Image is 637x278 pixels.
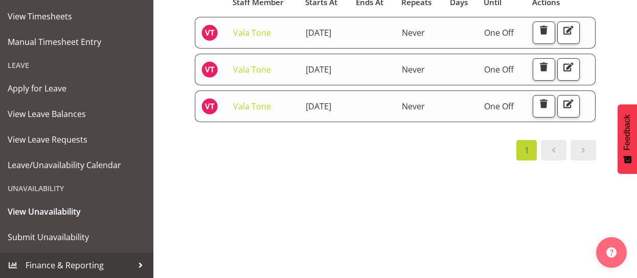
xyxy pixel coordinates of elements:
a: View Unavailability [3,199,151,224]
a: View Timesheets [3,4,151,29]
span: Finance & Reporting [26,258,133,273]
a: Vala Tone [233,64,271,75]
span: Never [402,64,425,75]
a: Leave/Unavailability Calendar [3,152,151,178]
button: Delete Unavailability [533,95,555,118]
span: One Off [484,64,514,75]
img: vala-tone11405.jpg [201,61,218,78]
button: Edit Unavailability [557,21,580,44]
button: Edit Unavailability [557,95,580,118]
button: Feedback - Show survey [618,104,637,174]
span: [DATE] [306,101,331,112]
span: Feedback [623,114,632,150]
button: Delete Unavailability [533,21,555,44]
span: One Off [484,27,514,38]
a: Vala Tone [233,27,271,38]
a: View Leave Requests [3,127,151,152]
span: Apply for Leave [8,81,146,96]
a: Vala Tone [233,101,271,112]
img: help-xxl-2.png [606,247,617,258]
div: Leave [3,55,151,76]
span: One Off [484,101,514,112]
span: Never [402,27,425,38]
span: Manual Timesheet Entry [8,34,146,50]
span: View Timesheets [8,9,146,24]
div: Unavailability [3,178,151,199]
a: Submit Unavailability [3,224,151,250]
a: Apply for Leave [3,76,151,101]
span: View Leave Balances [8,106,146,122]
button: Delete Unavailability [533,58,555,81]
img: vala-tone11405.jpg [201,25,218,41]
span: Leave/Unavailability Calendar [8,157,146,173]
span: Never [402,101,425,112]
span: View Leave Requests [8,132,146,147]
button: Edit Unavailability [557,58,580,81]
span: View Unavailability [8,204,146,219]
a: View Leave Balances [3,101,151,127]
span: [DATE] [306,27,331,38]
span: Submit Unavailability [8,229,146,245]
span: [DATE] [306,64,331,75]
a: Manual Timesheet Entry [3,29,151,55]
img: vala-tone11405.jpg [201,98,218,114]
